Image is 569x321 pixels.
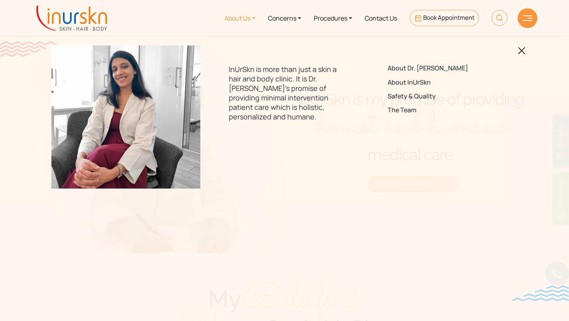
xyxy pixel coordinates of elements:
img: hamLine.svg [523,15,532,21]
p: InUrSkn is more than just a skin a hair and body clinic. It is Dr. [PERSON_NAME]'s promise of pro... [229,64,340,121]
span: Book Appointment [423,13,475,22]
a: The Team [388,106,499,114]
img: inurskn-logo [36,6,107,31]
a: About Us [218,3,262,33]
img: blackclosed [518,47,526,55]
a: About InUrSkn [388,78,499,86]
a: Concerns [262,3,307,33]
a: Safety & Quality [388,92,499,100]
a: Book Appointment [410,10,479,26]
img: bluewave [512,285,569,301]
img: HeaderSearch [492,10,507,26]
img: menuabout [51,45,200,189]
a: Procedures [307,3,358,33]
a: Contact Us [358,3,403,33]
a: About Dr. [PERSON_NAME] [388,64,499,72]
